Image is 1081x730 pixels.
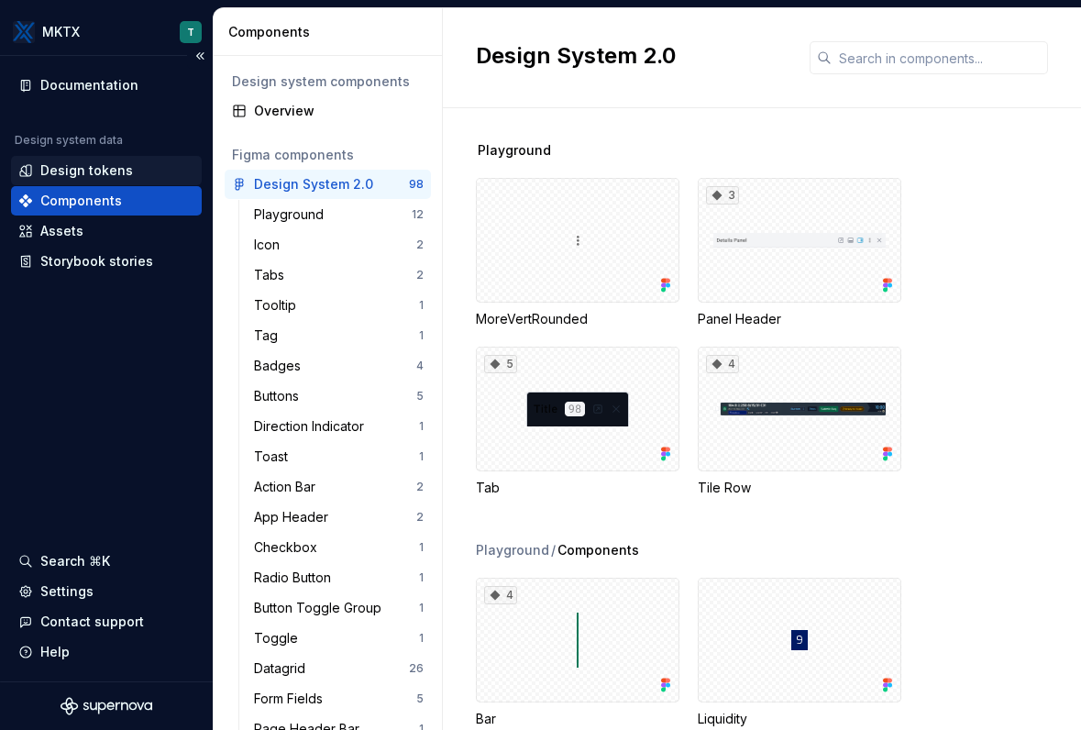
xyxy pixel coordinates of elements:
[247,563,431,592] a: Radio Button1
[254,448,295,466] div: Toast
[698,710,901,728] div: Liquidity
[247,200,431,229] a: Playground12
[476,178,679,328] div: MoreVertRounded
[11,156,202,185] a: Design tokens
[247,684,431,713] a: Form Fields5
[13,21,35,43] img: 6599c211-2218-4379-aa47-474b768e6477.png
[247,624,431,653] a: Toggle1
[419,601,424,615] div: 1
[409,661,424,676] div: 26
[11,71,202,100] a: Documentation
[247,230,431,260] a: Icon2
[11,607,202,636] button: Contact support
[419,570,424,585] div: 1
[254,326,285,345] div: Tag
[11,216,202,246] a: Assets
[476,479,679,497] div: Tab
[416,268,424,282] div: 2
[419,631,424,646] div: 1
[416,480,424,494] div: 2
[247,593,431,623] a: Button Toggle Group1
[476,347,679,497] div: 5Tab
[254,690,330,708] div: Form Fields
[40,552,110,570] div: Search ⌘K
[706,355,739,373] div: 4
[40,222,83,240] div: Assets
[698,479,901,497] div: Tile Row
[254,569,338,587] div: Radio Button
[247,260,431,290] a: Tabs2
[254,175,373,194] div: Design System 2.0
[187,43,213,69] button: Collapse sidebar
[478,141,551,160] span: Playground
[254,538,325,557] div: Checkbox
[254,659,313,678] div: Datagrid
[247,654,431,683] a: Datagrid26
[476,710,679,728] div: Bar
[254,102,424,120] div: Overview
[254,508,336,526] div: App Header
[254,629,305,647] div: Toggle
[40,192,122,210] div: Components
[698,578,901,728] div: Liquidity
[247,472,431,502] a: Action Bar2
[40,161,133,180] div: Design tokens
[225,96,431,126] a: Overview
[254,417,371,436] div: Direction Indicator
[61,697,152,715] svg: Supernova Logo
[40,252,153,271] div: Storybook stories
[11,577,202,606] a: Settings
[247,442,431,471] a: Toast1
[228,23,435,41] div: Components
[247,321,431,350] a: Tag1
[4,12,209,51] button: MKTXT
[254,357,308,375] div: Badges
[412,207,424,222] div: 12
[416,691,424,706] div: 5
[254,296,303,315] div: Tooltip
[254,236,287,254] div: Icon
[247,351,431,381] a: Badges4
[476,541,549,559] div: Playground
[247,412,431,441] a: Direction Indicator1
[11,637,202,667] button: Help
[247,382,431,411] a: Buttons5
[416,359,424,373] div: 4
[698,178,901,328] div: 3Panel Header
[15,133,123,148] div: Design system data
[698,347,901,497] div: 4Tile Row
[187,25,194,39] div: T
[419,540,424,555] div: 1
[706,186,739,205] div: 3
[419,449,424,464] div: 1
[247,503,431,532] a: App Header2
[232,146,424,164] div: Figma components
[11,247,202,276] a: Storybook stories
[254,599,389,617] div: Button Toggle Group
[40,76,138,94] div: Documentation
[254,205,331,224] div: Playground
[40,582,94,601] div: Settings
[476,310,679,328] div: MoreVertRounded
[551,541,556,559] span: /
[832,41,1048,74] input: Search in components...
[416,510,424,525] div: 2
[419,298,424,313] div: 1
[247,291,431,320] a: Tooltip1
[254,387,306,405] div: Buttons
[416,238,424,252] div: 2
[476,41,676,71] h2: Design System 2.0
[419,328,424,343] div: 1
[419,419,424,434] div: 1
[416,389,424,404] div: 5
[40,613,144,631] div: Contact support
[11,547,202,576] button: Search ⌘K
[254,266,292,284] div: Tabs
[40,643,70,661] div: Help
[11,186,202,216] a: Components
[476,578,679,728] div: 4Bar
[232,72,424,91] div: Design system components
[484,355,517,373] div: 5
[225,170,431,199] a: Design System 2.098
